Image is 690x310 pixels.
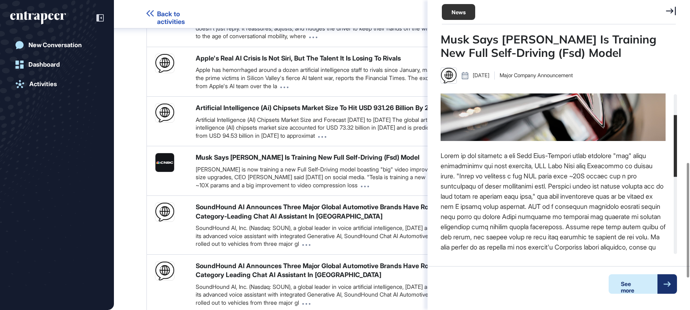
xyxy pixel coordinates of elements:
a: Dashboard [10,56,104,73]
div: New Conversation [28,41,82,49]
div: SoundHound AI, Inc. (Nasdaq: SOUN), a global leader in voice artificial intelligence, [DATE] anno... [196,224,468,248]
div: Artificial Intelligence (Ai) Chipsets Market Size To Hit USD 931.26 Billion By 2034 [196,103,441,112]
a: New Conversation [10,37,104,53]
img: placeholder.png [155,203,174,221]
div: SoundHound AI Announces Three Major Global Automotive Brands Have Rolled Out Its Category-Leading... [196,202,468,221]
div: Musk Says [PERSON_NAME] Is Training New Full Self-Driving (Fsd) Model [196,153,419,162]
div: Artificial Intelligence (AI) Chipsets Market Size and Forecast [DATE] to [DATE] The global artifi... [196,116,468,140]
div: See more [609,274,657,294]
div: SoundHound AI Announces Three Major Global Automotive Brands Have Rolled Out Its Category Leading... [196,261,468,280]
a: Activities [10,76,104,92]
span: Back to activities [157,10,209,26]
a: See more [609,274,677,294]
div: Major Company Announcement [494,72,573,80]
img: placeholder.png [155,262,174,280]
div: Activities [29,80,57,88]
div: entrapeer-logo [10,11,66,24]
div: Musk Says [PERSON_NAME] Is Training New Full Self-Driving (Fsd) Model [441,33,677,59]
img: placeholder.png [441,68,456,83]
div: Dashboard [28,61,60,68]
div: [PERSON_NAME] is now training a new Full Self-Driving model boasting "big" video improvements and... [196,165,468,189]
div: [DATE] [462,72,489,80]
img: placeholder.png [155,54,174,73]
img: placeholder.png [155,104,174,122]
div: News [442,4,475,20]
img: cnbc.png [155,153,174,172]
div: SoundHound AI, Inc. (Nasdaq: SOUN), a global leader in voice artificial intelligence, [DATE] anno... [196,283,468,307]
div: Apple's Real AI Crisis Is Not Siri, But The Talent It Is Losing To Rivals [196,54,401,63]
a: Back to activities [146,10,209,18]
div: Apple has hemorrhaged around a dozen artificial intelligence staff to rivals since January, makin... [196,66,468,90]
